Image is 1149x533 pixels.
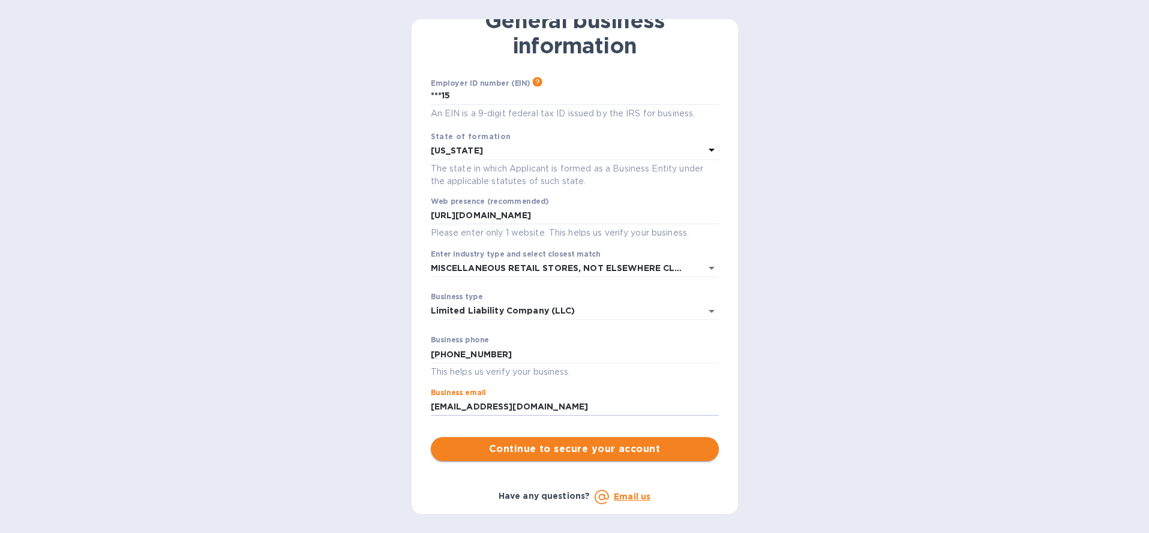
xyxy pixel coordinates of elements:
[431,337,489,344] label: Business phone
[431,294,482,301] label: Business type
[431,198,548,205] label: Web presence (recommended)
[431,306,575,316] div: Limited Liability Company (LLC)
[431,146,483,155] b: [US_STATE]
[431,365,719,379] p: This helps us verify your business.
[431,226,719,240] p: Please enter only 1 website. This helps us verify your business.
[431,162,719,188] p: The state in which Applicant is formed as a Business Entity under the applicable statutes of such...
[431,345,719,363] input: Enter phone
[440,442,709,456] span: Continue to secure your account
[431,390,486,397] label: Business email
[614,492,650,501] a: Email us
[703,260,720,276] button: Open
[499,491,590,501] b: Have any questions?
[431,78,541,86] div: Employer ID number (EIN)
[431,8,719,58] h1: General business information
[431,437,719,461] button: Continue to secure your account
[431,398,719,416] input: Enter email
[431,107,719,121] p: An EIN is a 9-digit federal tax ID issued by the IRS for business.
[431,251,600,258] label: Enter industry type and select closest match
[431,132,511,141] b: State of formation
[431,302,719,320] div: Limited Liability Company (LLC)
